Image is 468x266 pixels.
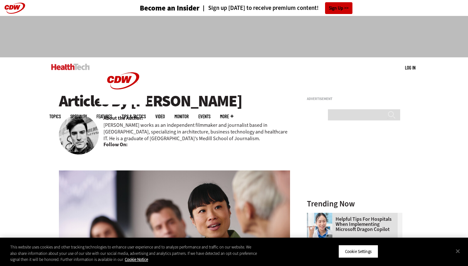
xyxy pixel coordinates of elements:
[116,4,200,12] a: Become an Insider
[122,114,146,119] a: Tips & Tactics
[103,122,290,142] p: [PERSON_NAME] works as an independent filmmaker and journalist based in [GEOGRAPHIC_DATA], specia...
[198,114,210,119] a: Events
[338,245,378,258] button: Cookie Settings
[99,57,147,104] img: Home
[307,213,332,238] img: Doctor using phone to dictate to tablet
[140,4,200,12] h3: Become an Insider
[10,244,258,263] div: This website uses cookies and other tracking technologies to enhance user experience and to analy...
[125,257,148,262] a: More information about your privacy
[220,114,233,119] span: More
[200,5,319,11] a: Sign up [DATE] to receive premium content!
[103,141,128,148] b: Follow On:
[307,103,402,183] iframe: advertisement
[51,64,90,70] img: Home
[405,64,415,71] div: User menu
[307,200,402,208] h3: Trending Now
[96,114,112,119] a: Features
[451,244,465,258] button: Close
[405,65,415,70] a: Log in
[99,99,147,106] a: CDW
[307,217,399,232] a: Helpful Tips for Hospitals When Implementing Microsoft Dragon Copilot
[307,213,336,218] a: Doctor using phone to dictate to tablet
[70,114,87,119] span: Specialty
[155,114,165,119] a: Video
[325,2,352,14] a: Sign Up
[118,22,350,51] iframe: advertisement
[59,115,99,155] img: nathan eddy
[49,114,61,119] span: Topics
[174,114,189,119] a: MonITor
